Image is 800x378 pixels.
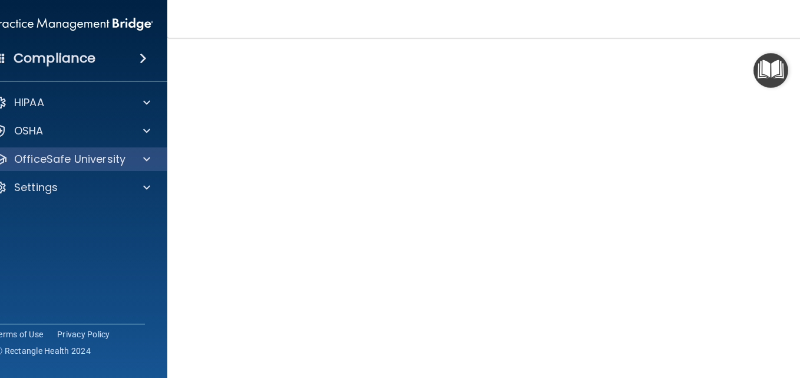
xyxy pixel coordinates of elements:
h4: Compliance [14,50,95,67]
a: Privacy Policy [57,328,110,340]
p: Settings [14,180,58,195]
p: HIPAA [14,96,44,110]
p: OSHA [14,124,44,138]
button: Open Resource Center [753,53,788,88]
iframe: Drift Widget Chat Controller [741,297,786,341]
p: OfficeSafe University [14,152,125,166]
